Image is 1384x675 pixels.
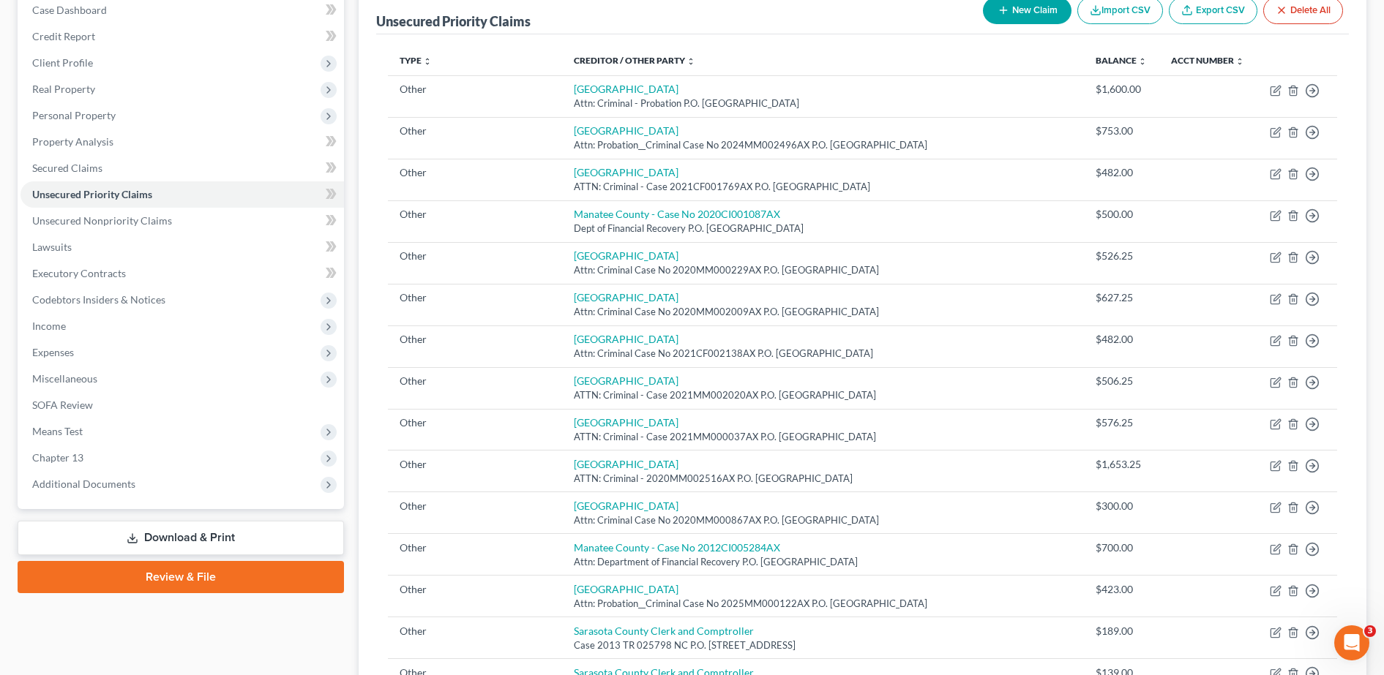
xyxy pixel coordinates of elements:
[32,56,93,69] span: Client Profile
[574,374,678,387] a: [GEOGRAPHIC_DATA]
[400,82,550,97] div: Other
[400,415,550,430] div: Other
[1138,57,1147,66] i: unfold_more
[574,499,678,512] a: [GEOGRAPHIC_DATA]
[400,332,550,347] div: Other
[1334,625,1369,660] iframe: Intercom live chat
[18,521,344,555] a: Download & Print
[400,207,550,222] div: Other
[574,263,1072,277] div: Attn: Criminal Case No 2020MM000229AX P.O. [GEOGRAPHIC_DATA]
[687,57,695,66] i: unfold_more
[574,638,1072,652] div: Case 2013 TR 025798 NC P.O. [STREET_ADDRESS]
[400,290,550,305] div: Other
[1235,57,1244,66] i: unfold_more
[32,267,126,279] span: Executory Contracts
[574,166,678,178] a: [GEOGRAPHIC_DATA]
[32,4,107,16] span: Case Dashboard
[32,399,93,411] span: SOFA Review
[1096,124,1148,138] div: $753.00
[574,124,678,137] a: [GEOGRAPHIC_DATA]
[574,416,678,429] a: [GEOGRAPHIC_DATA]
[1096,457,1148,472] div: $1,653.25
[32,109,116,121] span: Personal Property
[400,457,550,472] div: Other
[32,372,97,385] span: Miscellaneous
[20,208,344,234] a: Unsecured Nonpriority Claims
[400,165,550,180] div: Other
[32,346,74,358] span: Expenses
[574,513,1072,527] div: Attn: Criminal Case No 2020MM000867AX P.O. [GEOGRAPHIC_DATA]
[32,135,113,148] span: Property Analysis
[18,561,344,593] a: Review & File
[20,23,344,50] a: Credit Report
[20,155,344,181] a: Secured Claims
[574,180,1072,194] div: ATTN: Criminal - Case 2021CF001769AX P.O. [GEOGRAPHIC_DATA]
[1096,582,1148,597] div: $423.00
[1096,82,1148,97] div: $1,600.00
[574,472,1072,486] div: ATTN: Criminal - 2020MM002516AX P.O. [GEOGRAPHIC_DATA]
[1096,415,1148,430] div: $576.25
[20,260,344,287] a: Executory Contracts
[32,83,95,95] span: Real Property
[1096,165,1148,180] div: $482.00
[1096,55,1147,66] a: Balance unfold_more
[400,582,550,597] div: Other
[20,129,344,155] a: Property Analysis
[32,451,83,464] span: Chapter 13
[1096,624,1148,638] div: $189.00
[20,181,344,208] a: Unsecured Priority Claims
[423,57,432,66] i: unfold_more
[574,222,1072,235] div: Dept of Financial Recovery P.O. [GEOGRAPHIC_DATA]
[574,291,678,303] a: [GEOGRAPHIC_DATA]
[574,55,695,66] a: Creditor / Other Party unfold_more
[20,392,344,418] a: SOFA Review
[574,430,1072,444] div: ATTN: Criminal - Case 2021MM000037AX P.O. [GEOGRAPHIC_DATA]
[574,138,1072,152] div: Attn: Probation__Criminal Case No 2024MM002496AX P.O. [GEOGRAPHIC_DATA]
[400,249,550,263] div: Other
[32,162,102,174] span: Secured Claims
[32,214,172,227] span: Unsecured Nonpriority Claims
[400,124,550,138] div: Other
[32,320,66,332] span: Income
[32,30,95,42] span: Credit Report
[574,249,678,262] a: [GEOGRAPHIC_DATA]
[574,597,1072,611] div: Attn: Probation__Criminal Case No 2025MM000122AX P.O. [GEOGRAPHIC_DATA]
[20,234,344,260] a: Lawsuits
[1096,290,1148,305] div: $627.25
[574,388,1072,402] div: ATTN: Criminal - Case 2021MM002020AX P.O. [GEOGRAPHIC_DATA]
[32,188,152,200] span: Unsecured Priority Claims
[574,305,1072,319] div: Attn: Criminal Case No 2020MM002009AX P.O. [GEOGRAPHIC_DATA]
[574,625,754,637] a: Sarasota County Clerk and Comptroller
[32,293,165,306] span: Codebtors Insiders & Notices
[1096,374,1148,388] div: $506.25
[574,347,1072,361] div: Attn: Criminal Case No 2021CF002138AX P.O. [GEOGRAPHIC_DATA]
[376,12,531,30] div: Unsecured Priority Claims
[574,555,1072,569] div: Attn: Department of Financial Recovery P.O. [GEOGRAPHIC_DATA]
[400,55,432,66] a: Type unfold_more
[1096,249,1148,263] div: $526.25
[574,208,780,220] a: Manatee County - Case No 2020CI001087AX
[1171,55,1244,66] a: Acct Number unfold_more
[574,97,1072,110] div: Attn: Criminal - Probation P.O. [GEOGRAPHIC_DATA]
[1364,625,1376,637] span: 3
[574,541,780,554] a: Manatee County - Case No 2012CI005284AX
[574,83,678,95] a: [GEOGRAPHIC_DATA]
[1096,540,1148,555] div: $700.00
[1096,207,1148,222] div: $500.00
[400,499,550,513] div: Other
[574,333,678,345] a: [GEOGRAPHIC_DATA]
[1096,332,1148,347] div: $482.00
[574,458,678,470] a: [GEOGRAPHIC_DATA]
[574,583,678,595] a: [GEOGRAPHIC_DATA]
[32,478,135,490] span: Additional Documents
[32,241,72,253] span: Lawsuits
[1096,499,1148,513] div: $300.00
[32,425,83,437] span: Means Test
[400,374,550,388] div: Other
[400,540,550,555] div: Other
[400,624,550,638] div: Other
